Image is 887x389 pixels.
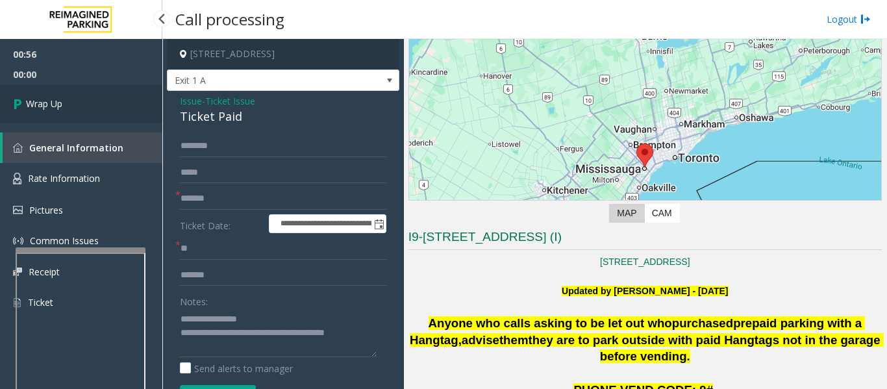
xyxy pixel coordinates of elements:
span: prepaid parking with a Hangtag [410,316,865,347]
span: Rate Information [28,172,100,184]
a: Logout [827,12,871,26]
img: 'icon' [13,173,21,184]
span: them [499,333,529,347]
img: 'icon' [13,297,21,308]
span: Exit 1 A [168,70,353,91]
span: Issue [180,94,202,108]
span: purchased [672,316,733,330]
img: logout [860,12,871,26]
span: Ticket Issue [205,94,255,108]
b: Updated by [PERSON_NAME] - [DATE] [562,286,728,296]
span: they are to park outside with paid Hangtags not in the garage before vending. [528,333,883,364]
img: 'icon' [13,268,22,276]
img: 'icon' [13,143,23,153]
span: General Information [29,142,123,154]
div: Ticket Paid [180,108,386,125]
span: Pictures [29,204,63,216]
span: , [458,333,462,347]
h3: Call processing [169,3,291,35]
img: 'icon' [13,236,23,246]
span: Wrap Up [26,97,62,110]
span: - [202,95,255,107]
h4: [STREET_ADDRESS] [167,39,399,69]
label: Send alerts to manager [180,362,293,375]
span: Toggle popup [371,215,386,233]
div: 151 City Centre Drive, Mississauga, ON [636,144,653,168]
span: Anyone who calls asking to be let out who [429,316,672,330]
a: General Information [3,132,162,163]
span: advise [462,333,499,347]
label: CAM [644,204,680,223]
span: Common Issues [30,234,99,247]
h3: I9-[STREET_ADDRESS] (I) [408,229,882,250]
img: 'icon' [13,206,23,214]
a: [STREET_ADDRESS] [600,257,690,267]
label: Map [609,204,644,223]
label: Notes: [180,290,208,308]
label: Ticket Date: [177,214,266,234]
